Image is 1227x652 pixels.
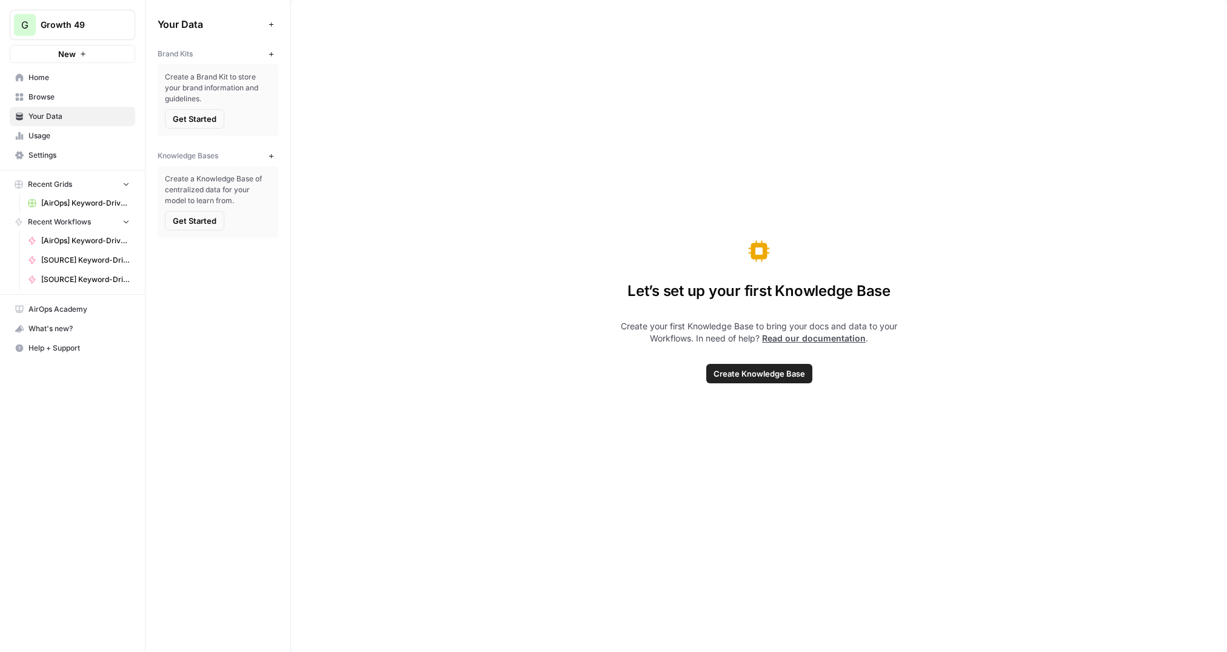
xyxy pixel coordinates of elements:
span: Create a Knowledge Base of centralized data for your model to learn from. [165,173,271,206]
span: Usage [28,130,130,141]
span: [AirOps] Keyword-Driven Article + Source: Content Brief Grid [41,198,130,209]
span: [AirOps] Keyword-Driven Article + Source: Content Brief [41,235,130,246]
button: Get Started [165,211,224,230]
a: Usage [10,126,135,146]
span: Let’s set up your first Knowledge Base [627,281,891,301]
a: Read our documentation [762,333,866,343]
span: G [21,18,28,32]
button: New [10,45,135,63]
button: Get Started [165,109,224,129]
span: Brand Kits [158,49,193,59]
a: [SOURCE] Keyword-Driven Metadata Generation [22,250,135,270]
a: [AirOps] Keyword-Driven Article + Source: Content Brief [22,231,135,250]
span: AirOps Academy [28,304,130,315]
span: Get Started [173,215,216,227]
span: Help + Support [28,343,130,354]
button: Recent Grids [10,175,135,193]
span: Create a Brand Kit to store your brand information and guidelines. [165,72,271,104]
span: Settings [28,150,130,161]
span: Browse [28,92,130,103]
span: New [58,48,76,60]
button: Create Knowledge Base [706,364,812,383]
span: Your Data [158,17,264,32]
a: AirOps Academy [10,300,135,319]
span: Recent Workflows [28,217,91,227]
a: Home [10,68,135,87]
span: Home [28,72,130,83]
a: [SOURCE] Keyword-Driven Article: Outline Generation [22,270,135,289]
a: Browse [10,87,135,107]
span: Your Data [28,111,130,122]
span: Knowledge Bases [158,150,218,161]
a: Settings [10,146,135,165]
button: Recent Workflows [10,213,135,231]
span: Recent Grids [28,179,72,190]
span: Growth 49 [41,19,114,31]
span: [SOURCE] Keyword-Driven Article: Outline Generation [41,274,130,285]
span: [SOURCE] Keyword-Driven Metadata Generation [41,255,130,266]
button: Workspace: Growth 49 [10,10,135,40]
a: [AirOps] Keyword-Driven Article + Source: Content Brief Grid [22,193,135,213]
span: Get Started [173,113,216,125]
button: Help + Support [10,338,135,358]
span: Create Knowledge Base [714,368,805,380]
a: Your Data [10,107,135,126]
span: Create your first Knowledge Base to bring your docs and data to your Workflows. In need of help? . [604,320,914,344]
button: What's new? [10,319,135,338]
